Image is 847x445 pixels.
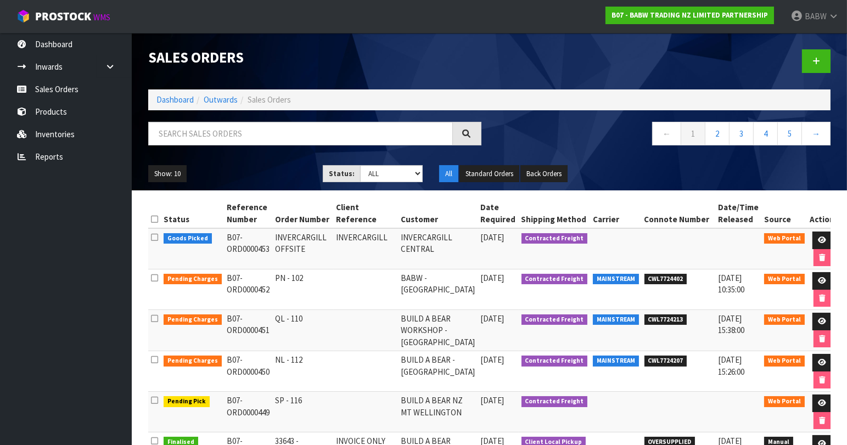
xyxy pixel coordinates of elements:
span: Pending Charges [164,314,222,325]
td: B07-ORD0000451 [225,310,273,351]
button: All [439,165,458,183]
td: BUILD A BEAR NZ MT WELLINGTON [399,392,478,432]
td: B07-ORD0000450 [225,351,273,392]
th: Date/Time Released [715,199,761,228]
span: Web Portal [764,314,805,325]
button: Back Orders [520,165,568,183]
nav: Page navigation [498,122,831,149]
th: Customer [399,199,478,228]
strong: B07 - BABW TRADING NZ LIMITED PARTNERSHIP [612,10,768,20]
span: Pending Charges [164,274,222,285]
span: Contracted Freight [521,233,588,244]
span: Sales Orders [248,94,291,105]
span: Web Portal [764,233,805,244]
td: BUILD A BEAR - [GEOGRAPHIC_DATA] [399,351,478,392]
span: Contracted Freight [521,314,588,325]
a: ← [652,122,681,145]
th: Connote Number [642,199,716,228]
span: Web Portal [764,356,805,367]
td: NL - 112 [273,351,334,392]
th: Reference Number [225,199,273,228]
span: [DATE] [481,313,504,324]
span: Pending Charges [164,356,222,367]
span: Contracted Freight [521,396,588,407]
th: Action [807,199,838,228]
th: Shipping Method [519,199,591,228]
h1: Sales Orders [148,49,481,65]
span: [DATE] 10:35:00 [718,273,744,295]
a: Outwards [204,94,238,105]
td: B07-ORD0000449 [225,392,273,432]
span: BABW [805,11,827,21]
a: 3 [729,122,754,145]
span: Contracted Freight [521,356,588,367]
button: Standard Orders [459,165,519,183]
td: B07-ORD0000452 [225,269,273,310]
th: Date Required [478,199,519,228]
button: Show: 10 [148,165,187,183]
small: WMS [93,12,110,22]
td: BABW - [GEOGRAPHIC_DATA] [399,269,478,310]
td: BUILD A BEAR WORKSHOP - [GEOGRAPHIC_DATA] [399,310,478,351]
span: [DATE] [481,354,504,365]
td: PN - 102 [273,269,334,310]
span: [DATE] [481,232,504,243]
span: MAINSTREAM [593,274,639,285]
td: INVERCARGILL CENTRAL [399,228,478,269]
th: Status [161,199,225,228]
span: Web Portal [764,274,805,285]
a: 4 [753,122,778,145]
span: Contracted Freight [521,274,588,285]
th: Source [761,199,807,228]
span: Pending Pick [164,396,210,407]
td: INVERCARGILL OFFSITE [273,228,334,269]
th: Carrier [590,199,642,228]
td: B07-ORD0000453 [225,228,273,269]
span: CWL7724207 [644,356,687,367]
span: [DATE] [481,273,504,283]
td: SP - 116 [273,392,334,432]
th: Client Reference [334,199,399,228]
span: MAINSTREAM [593,356,639,367]
span: CWL7724402 [644,274,687,285]
input: Search sales orders [148,122,453,145]
span: [DATE] 15:26:00 [718,354,744,376]
a: → [801,122,831,145]
span: Web Portal [764,396,805,407]
th: Order Number [273,199,334,228]
span: [DATE] [481,395,504,405]
td: INVERCARGILL [334,228,399,269]
a: 1 [681,122,705,145]
span: [DATE] 15:38:00 [718,313,744,335]
strong: Status: [329,169,355,178]
span: MAINSTREAM [593,314,639,325]
img: cube-alt.png [16,9,30,23]
span: Goods Picked [164,233,212,244]
a: 2 [705,122,730,145]
span: CWL7724213 [644,314,687,325]
span: ProStock [35,9,91,24]
td: QL - 110 [273,310,334,351]
a: 5 [777,122,802,145]
a: Dashboard [156,94,194,105]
